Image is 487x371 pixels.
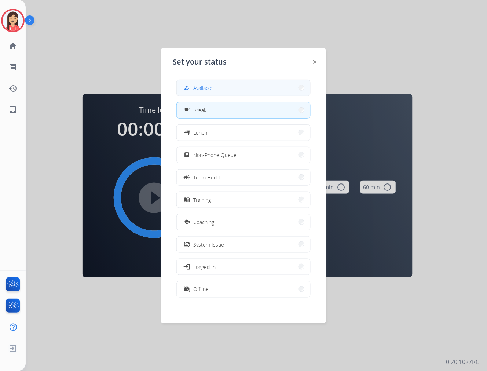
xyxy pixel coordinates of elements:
[446,358,480,367] p: 0.20.1027RC
[193,218,214,226] span: Coaching
[193,241,224,248] span: System Issue
[184,286,190,292] mat-icon: work_off
[177,147,310,163] button: Non-Phone Queue
[3,10,23,31] img: avatar
[184,152,190,158] mat-icon: assignment
[184,85,190,91] mat-icon: how_to_reg
[193,129,207,137] span: Lunch
[177,125,310,141] button: Lunch
[8,41,17,50] mat-icon: home
[184,130,190,136] mat-icon: fastfood
[177,192,310,208] button: Training
[177,80,310,96] button: Available
[177,170,310,185] button: Team Huddle
[8,63,17,72] mat-icon: list_alt
[177,102,310,118] button: Break
[177,237,310,252] button: System Issue
[177,214,310,230] button: Coaching
[184,197,190,203] mat-icon: menu_book
[193,151,237,159] span: Non-Phone Queue
[8,105,17,114] mat-icon: inbox
[183,174,191,181] mat-icon: campaign
[193,196,211,204] span: Training
[193,106,206,114] span: Break
[177,281,310,297] button: Offline
[177,259,310,275] button: Logged In
[313,60,317,64] img: close-button
[184,219,190,225] mat-icon: school
[193,285,209,293] span: Offline
[184,107,190,113] mat-icon: free_breakfast
[173,57,227,67] span: Set your status
[183,263,191,270] mat-icon: login
[193,174,224,181] span: Team Huddle
[8,84,17,93] mat-icon: history
[184,241,190,248] mat-icon: phonelink_off
[193,263,216,271] span: Logged In
[193,84,213,92] span: Available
